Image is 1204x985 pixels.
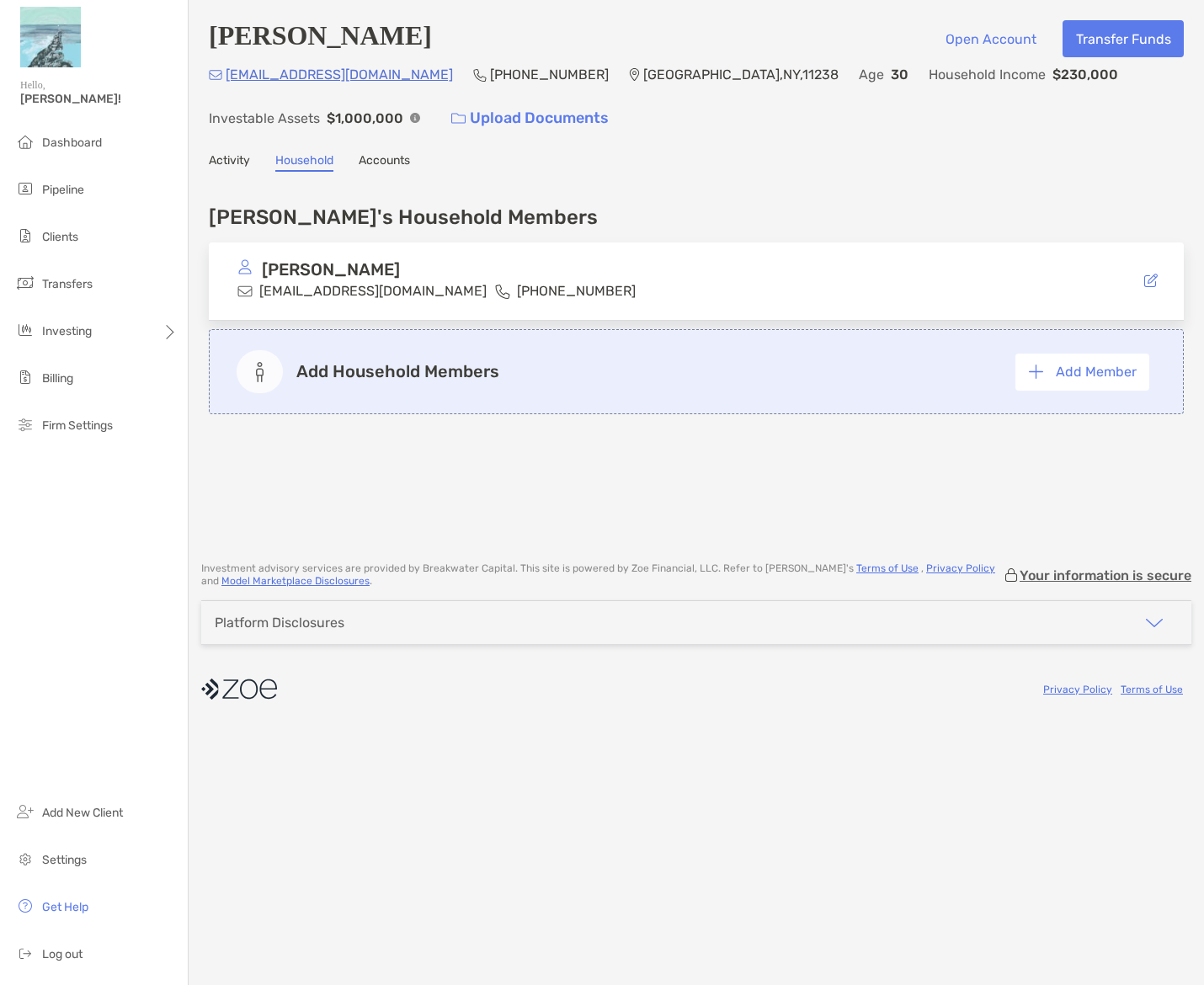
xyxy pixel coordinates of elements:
[42,183,84,197] span: Pipeline
[209,153,250,172] a: Activity
[1015,354,1149,391] button: Add Member
[643,64,839,85] p: [GEOGRAPHIC_DATA] , NY , 11238
[15,367,35,387] img: billing icon
[209,70,222,80] img: Email Icon
[42,853,87,867] span: Settings
[517,280,636,301] p: [PHONE_NUMBER]
[15,896,35,916] img: get-help icon
[1052,64,1118,85] p: $230,000
[237,284,253,299] img: email icon
[929,64,1046,85] p: Household Income
[932,20,1049,57] button: Open Account
[859,64,884,85] p: Age
[221,575,370,587] a: Model Marketplace Disclosures
[275,153,333,172] a: Household
[15,414,35,434] img: firm-settings icon
[1029,365,1043,379] img: button icon
[209,108,320,129] p: Investable Assets
[495,284,510,299] img: phone icon
[891,64,908,85] p: 30
[15,320,35,340] img: investing icon
[15,943,35,963] img: logout icon
[1144,613,1164,633] img: icon arrow
[42,418,113,433] span: Firm Settings
[15,849,35,869] img: settings icon
[209,205,598,229] h4: [PERSON_NAME]'s Household Members
[237,259,253,274] img: avatar icon
[1063,20,1184,57] button: Transfer Funds
[42,136,102,150] span: Dashboard
[327,108,403,129] p: $1,000,000
[15,178,35,199] img: pipeline icon
[1043,684,1112,695] a: Privacy Policy
[410,113,420,123] img: Info Icon
[1020,567,1191,583] p: Your information is secure
[440,100,620,136] a: Upload Documents
[15,273,35,293] img: transfers icon
[20,92,178,106] span: [PERSON_NAME]!
[262,259,400,280] p: [PERSON_NAME]
[42,947,83,961] span: Log out
[856,562,919,574] a: Terms of Use
[259,280,487,301] p: [EMAIL_ADDRESS][DOMAIN_NAME]
[15,131,35,152] img: dashboard icon
[629,68,640,82] img: Location Icon
[296,361,499,382] p: Add Household Members
[42,230,78,244] span: Clients
[42,371,73,386] span: Billing
[201,562,1003,588] p: Investment advisory services are provided by Breakwater Capital . This site is powered by Zoe Fin...
[42,324,92,338] span: Investing
[1121,684,1183,695] a: Terms of Use
[490,64,609,85] p: [PHONE_NUMBER]
[215,615,344,631] div: Platform Disclosures
[359,153,410,172] a: Accounts
[237,350,283,393] img: add member icon
[42,806,123,820] span: Add New Client
[209,20,432,57] h4: [PERSON_NAME]
[15,801,35,822] img: add_new_client icon
[42,900,88,914] span: Get Help
[20,7,81,67] img: Zoe Logo
[42,277,93,291] span: Transfers
[226,64,453,85] p: [EMAIL_ADDRESS][DOMAIN_NAME]
[926,562,995,574] a: Privacy Policy
[15,226,35,246] img: clients icon
[201,670,277,708] img: company logo
[451,113,466,125] img: button icon
[473,68,487,82] img: Phone Icon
